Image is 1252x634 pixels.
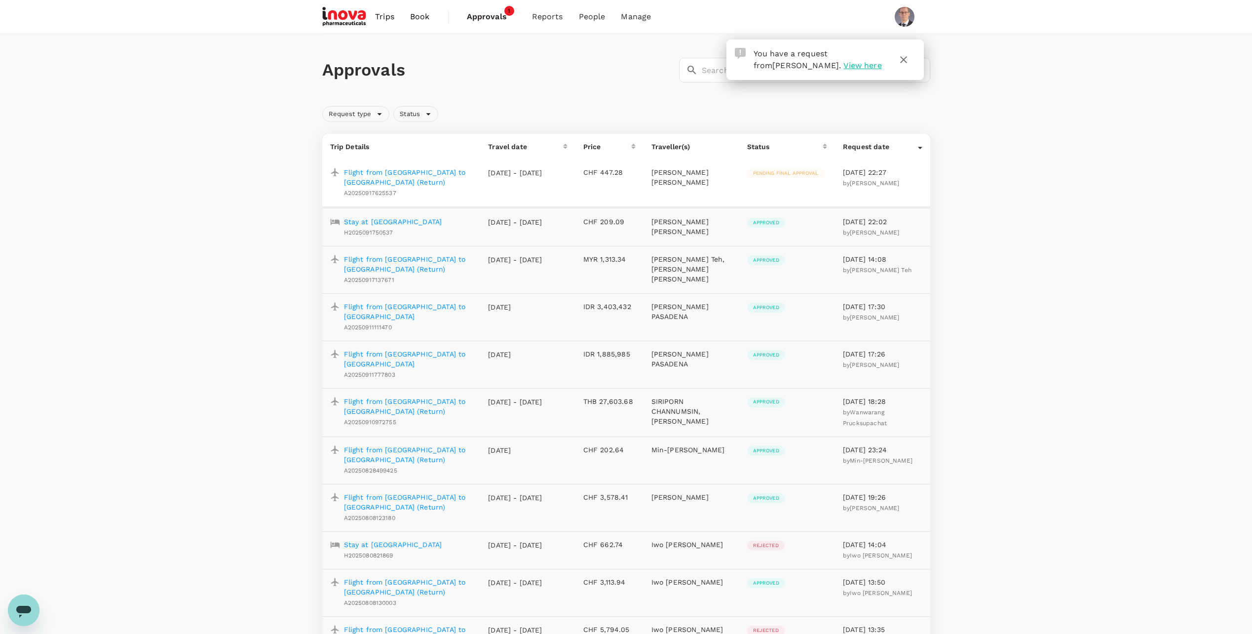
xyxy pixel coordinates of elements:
span: Rejected [747,627,785,634]
a: Flight from [GEOGRAPHIC_DATA] to [GEOGRAPHIC_DATA] (Return) [344,254,473,274]
span: Approved [747,398,785,405]
span: Wanwarang Prucksupachat [843,409,887,427]
a: Stay at [GEOGRAPHIC_DATA] [344,540,442,550]
p: [DATE] - [DATE] [488,168,542,178]
p: [DATE] 14:04 [843,540,922,550]
span: by [843,409,887,427]
p: [DATE] 22:02 [843,217,922,227]
p: [DATE] [488,350,542,359]
a: Flight from [GEOGRAPHIC_DATA] to [GEOGRAPHIC_DATA] (Return) [344,167,473,187]
p: Trip Details [330,142,473,152]
p: [PERSON_NAME] PASADENA [651,302,731,321]
p: [PERSON_NAME] [PERSON_NAME] [651,167,731,187]
p: [DATE] 17:26 [843,349,922,359]
p: [DATE] - [DATE] [488,493,542,503]
p: [DATE] 22:27 [843,167,922,177]
a: Flight from [GEOGRAPHIC_DATA] to [GEOGRAPHIC_DATA] [344,349,473,369]
span: [PERSON_NAME] [850,314,899,321]
span: Pending final approval [747,170,824,177]
span: Approved [747,447,785,454]
p: [PERSON_NAME] Teh, [PERSON_NAME] [PERSON_NAME] [651,254,731,284]
span: Request type [323,110,378,119]
span: Iwo [PERSON_NAME] [850,552,912,559]
span: Iwo [PERSON_NAME] [850,590,912,596]
p: [DATE] 14:08 [843,254,922,264]
span: Manage [621,11,651,23]
span: Rejected [747,542,785,549]
p: SIRIPORN CHANNUMSIN, [PERSON_NAME] [651,396,731,426]
p: [DATE] - [DATE] [488,397,542,407]
span: Status [394,110,426,119]
div: Status [747,142,823,152]
p: THB 27,603.68 [583,396,636,406]
span: [PERSON_NAME] [850,180,899,187]
p: [DATE] - [DATE] [488,217,542,227]
span: [PERSON_NAME] [850,361,899,368]
p: CHF 3,113.94 [583,577,636,587]
span: A20250808130003 [344,599,396,606]
div: Price [583,142,631,152]
span: by [843,229,899,236]
p: MYR 1,313.34 [583,254,636,264]
span: A20250910972755 [344,419,396,426]
span: A20250911111470 [344,324,392,331]
span: by [843,505,899,512]
p: Iwo [PERSON_NAME] [651,577,731,587]
p: [DATE] [488,445,542,455]
span: Book [410,11,430,23]
span: Min-[PERSON_NAME] [850,457,912,464]
img: Approval Request [735,48,746,59]
span: [PERSON_NAME] [850,229,899,236]
span: Approvals [467,11,516,23]
span: A20250917137671 [344,277,394,283]
a: Flight from [GEOGRAPHIC_DATA] to [GEOGRAPHIC_DATA] (Return) [344,445,473,465]
p: [PERSON_NAME] [651,492,731,502]
span: by [843,361,899,368]
p: [DATE] 18:28 [843,396,922,406]
a: Flight from [GEOGRAPHIC_DATA] to [GEOGRAPHIC_DATA] [344,302,473,321]
span: Approved [747,257,785,264]
div: Request type [322,106,390,122]
a: Flight from [GEOGRAPHIC_DATA] to [GEOGRAPHIC_DATA] (Return) [344,492,473,512]
img: Sacha Ernst [895,7,914,27]
span: by [843,267,911,274]
p: [DATE] 13:50 [843,577,922,587]
span: by [843,314,899,321]
p: [DATE] - [DATE] [488,255,542,265]
span: You have a request from . [754,49,841,70]
span: Approved [747,580,785,587]
p: CHF 202.64 [583,445,636,455]
p: [DATE] 17:30 [843,302,922,312]
span: A20250828499425 [344,467,397,474]
span: A20250808123180 [344,515,395,521]
div: Travel date [488,142,563,152]
span: by [843,590,912,596]
span: by [843,552,912,559]
span: [PERSON_NAME] Teh [850,267,911,274]
p: [DATE] [488,302,542,312]
span: Approved [747,304,785,311]
p: [PERSON_NAME] [PERSON_NAME] [651,217,731,237]
span: View here [843,61,881,70]
span: Trips [375,11,394,23]
input: Search by travellers, trips, or destination [702,58,930,82]
iframe: Button to launch messaging window [8,594,39,626]
span: by [843,180,899,187]
span: People [579,11,606,23]
span: [PERSON_NAME] [850,505,899,512]
span: A20250911777803 [344,371,395,378]
p: [DATE] 19:26 [843,492,922,502]
span: 1 [504,6,514,16]
span: Approved [747,352,785,358]
a: Flight from [GEOGRAPHIC_DATA] to [GEOGRAPHIC_DATA] (Return) [344,577,473,597]
img: iNova Pharmaceuticals [322,6,368,28]
span: A20250917625537 [344,190,396,197]
p: Flight from [GEOGRAPHIC_DATA] to [GEOGRAPHIC_DATA] (Return) [344,396,473,416]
